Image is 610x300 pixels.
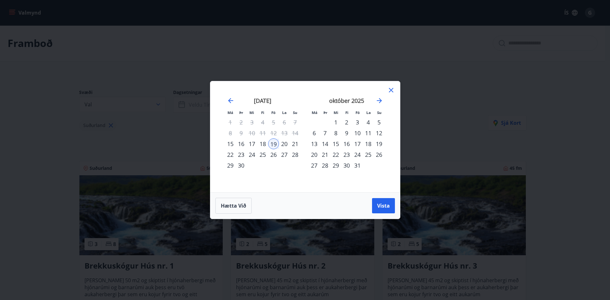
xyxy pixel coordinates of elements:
div: 2 [341,117,352,128]
div: 28 [290,149,301,160]
td: Not available. fimmtudagur, 11. september 2025 [257,128,268,138]
td: Choose mánudagur, 22. september 2025 as your check-out date. It’s available. [225,149,236,160]
td: Not available. miðvikudagur, 3. september 2025 [247,117,257,128]
td: Choose þriðjudagur, 7. október 2025 as your check-out date. It’s available. [320,128,330,138]
div: 30 [236,160,247,171]
div: 16 [341,138,352,149]
div: 17 [247,138,257,149]
td: Choose laugardagur, 27. september 2025 as your check-out date. It’s available. [279,149,290,160]
div: 24 [247,149,257,160]
td: Choose þriðjudagur, 21. október 2025 as your check-out date. It’s available. [320,149,330,160]
div: 17 [352,138,363,149]
td: Choose fimmtudagur, 16. október 2025 as your check-out date. It’s available. [341,138,352,149]
div: 7 [320,128,330,138]
td: Choose laugardagur, 4. október 2025 as your check-out date. It’s available. [363,117,374,128]
td: Choose laugardagur, 11. október 2025 as your check-out date. It’s available. [363,128,374,138]
td: Not available. föstudagur, 5. september 2025 [268,117,279,128]
div: 24 [352,149,363,160]
td: Choose fimmtudagur, 23. október 2025 as your check-out date. It’s available. [341,149,352,160]
td: Choose laugardagur, 18. október 2025 as your check-out date. It’s available. [363,138,374,149]
span: Hætta við [221,202,246,209]
td: Choose mánudagur, 13. október 2025 as your check-out date. It’s available. [309,138,320,149]
div: Calendar [218,89,392,185]
div: 20 [309,149,320,160]
small: Má [227,110,233,115]
small: Má [312,110,317,115]
div: 22 [225,149,236,160]
div: 18 [363,138,374,149]
div: 25 [257,149,268,160]
td: Not available. þriðjudagur, 9. september 2025 [236,128,247,138]
div: 15 [330,138,341,149]
td: Choose sunnudagur, 26. október 2025 as your check-out date. It’s available. [374,149,384,160]
div: 21 [290,138,301,149]
div: 4 [363,117,374,128]
div: 19 [374,138,384,149]
td: Choose föstudagur, 17. október 2025 as your check-out date. It’s available. [352,138,363,149]
td: Choose mánudagur, 20. október 2025 as your check-out date. It’s available. [309,149,320,160]
div: 27 [309,160,320,171]
button: Vista [372,198,395,213]
div: 27 [279,149,290,160]
small: Þr [323,110,327,115]
td: Choose sunnudagur, 21. september 2025 as your check-out date. It’s available. [290,138,301,149]
td: Choose miðvikudagur, 1. október 2025 as your check-out date. It’s available. [330,117,341,128]
small: Su [293,110,297,115]
td: Choose þriðjudagur, 23. september 2025 as your check-out date. It’s available. [236,149,247,160]
div: 9 [341,128,352,138]
div: 21 [320,149,330,160]
td: Choose sunnudagur, 28. september 2025 as your check-out date. It’s available. [290,149,301,160]
td: Not available. mánudagur, 8. september 2025 [225,128,236,138]
strong: október 2025 [329,97,364,104]
div: 13 [309,138,320,149]
div: 20 [279,138,290,149]
td: Not available. fimmtudagur, 4. september 2025 [257,117,268,128]
td: Choose þriðjudagur, 14. október 2025 as your check-out date. It’s available. [320,138,330,149]
td: Choose miðvikudagur, 24. september 2025 as your check-out date. It’s available. [247,149,257,160]
div: 22 [330,149,341,160]
td: Choose mánudagur, 15. september 2025 as your check-out date. It’s available. [225,138,236,149]
div: 1 [330,117,341,128]
div: 16 [236,138,247,149]
td: Not available. laugardagur, 13. september 2025 [279,128,290,138]
div: 11 [363,128,374,138]
div: Move forward to switch to the next month. [376,97,383,104]
td: Not available. föstudagur, 12. september 2025 [268,128,279,138]
small: La [366,110,371,115]
div: 12 [374,128,384,138]
div: 26 [374,149,384,160]
div: 23 [341,149,352,160]
div: 31 [352,160,363,171]
small: La [282,110,287,115]
td: Choose miðvikudagur, 15. október 2025 as your check-out date. It’s available. [330,138,341,149]
td: Not available. sunnudagur, 14. september 2025 [290,128,301,138]
td: Choose þriðjudagur, 28. október 2025 as your check-out date. It’s available. [320,160,330,171]
td: Choose fimmtudagur, 2. október 2025 as your check-out date. It’s available. [341,117,352,128]
div: 23 [236,149,247,160]
div: 25 [363,149,374,160]
td: Choose miðvikudagur, 17. september 2025 as your check-out date. It’s available. [247,138,257,149]
div: Move backward to switch to the previous month. [227,97,234,104]
small: Þr [239,110,243,115]
div: 26 [268,149,279,160]
div: 30 [341,160,352,171]
td: Choose mánudagur, 27. október 2025 as your check-out date. It’s available. [309,160,320,171]
div: 28 [320,160,330,171]
div: 8 [330,128,341,138]
td: Choose miðvikudagur, 8. október 2025 as your check-out date. It’s available. [330,128,341,138]
td: Not available. mánudagur, 1. september 2025 [225,117,236,128]
td: Choose fimmtudagur, 30. október 2025 as your check-out date. It’s available. [341,160,352,171]
td: Not available. miðvikudagur, 10. september 2025 [247,128,257,138]
div: 15 [225,138,236,149]
td: Choose fimmtudagur, 25. september 2025 as your check-out date. It’s available. [257,149,268,160]
td: Choose laugardagur, 25. október 2025 as your check-out date. It’s available. [363,149,374,160]
td: Not available. þriðjudagur, 2. september 2025 [236,117,247,128]
td: Not available. sunnudagur, 7. september 2025 [290,117,301,128]
small: Su [377,110,382,115]
td: Choose fimmtudagur, 9. október 2025 as your check-out date. It’s available. [341,128,352,138]
div: 5 [374,117,384,128]
small: Mi [334,110,338,115]
td: Choose miðvikudagur, 29. október 2025 as your check-out date. It’s available. [330,160,341,171]
td: Selected as start date. föstudagur, 19. september 2025 [268,138,279,149]
td: Choose mánudagur, 29. september 2025 as your check-out date. It’s available. [225,160,236,171]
